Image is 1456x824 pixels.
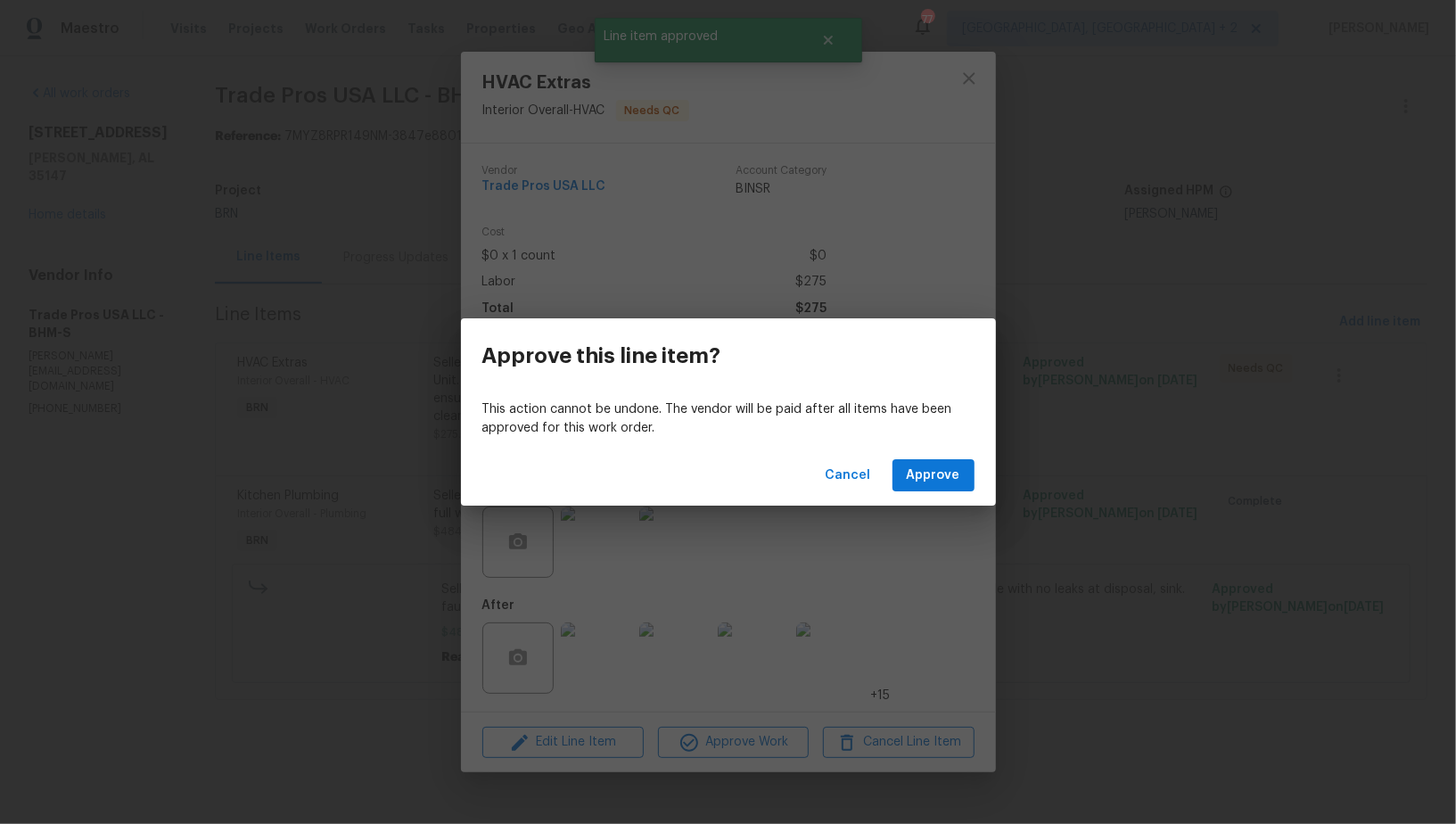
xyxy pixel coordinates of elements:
[893,459,975,492] button: Approve
[482,343,721,368] h3: Approve this line item?
[482,400,975,438] p: This action cannot be undone. The vendor will be paid after all items have been approved for this...
[907,465,960,487] span: Approve
[818,459,878,492] button: Cancel
[826,465,871,487] span: Cancel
